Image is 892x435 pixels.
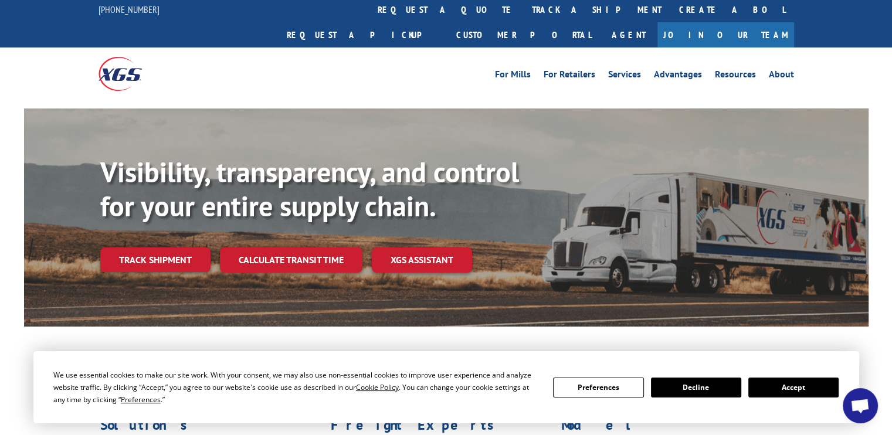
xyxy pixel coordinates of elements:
div: Open chat [843,388,878,423]
a: Advantages [654,70,702,83]
a: Services [608,70,641,83]
button: Preferences [553,378,643,397]
a: Calculate transit time [220,247,362,273]
a: Resources [715,70,756,83]
a: Agent [600,22,657,47]
a: Track shipment [100,247,211,272]
a: For Retailers [544,70,595,83]
div: We use essential cookies to make our site work. With your consent, we may also use non-essential ... [53,369,539,406]
span: Preferences [121,395,161,405]
a: For Mills [495,70,531,83]
a: [PHONE_NUMBER] [99,4,160,15]
div: Cookie Consent Prompt [33,351,859,423]
a: XGS ASSISTANT [372,247,472,273]
span: Cookie Policy [356,382,399,392]
a: About [769,70,794,83]
a: Customer Portal [447,22,600,47]
a: Request a pickup [278,22,447,47]
a: Join Our Team [657,22,794,47]
button: Decline [651,378,741,397]
button: Accept [748,378,839,397]
b: Visibility, transparency, and control for your entire supply chain. [100,154,519,224]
